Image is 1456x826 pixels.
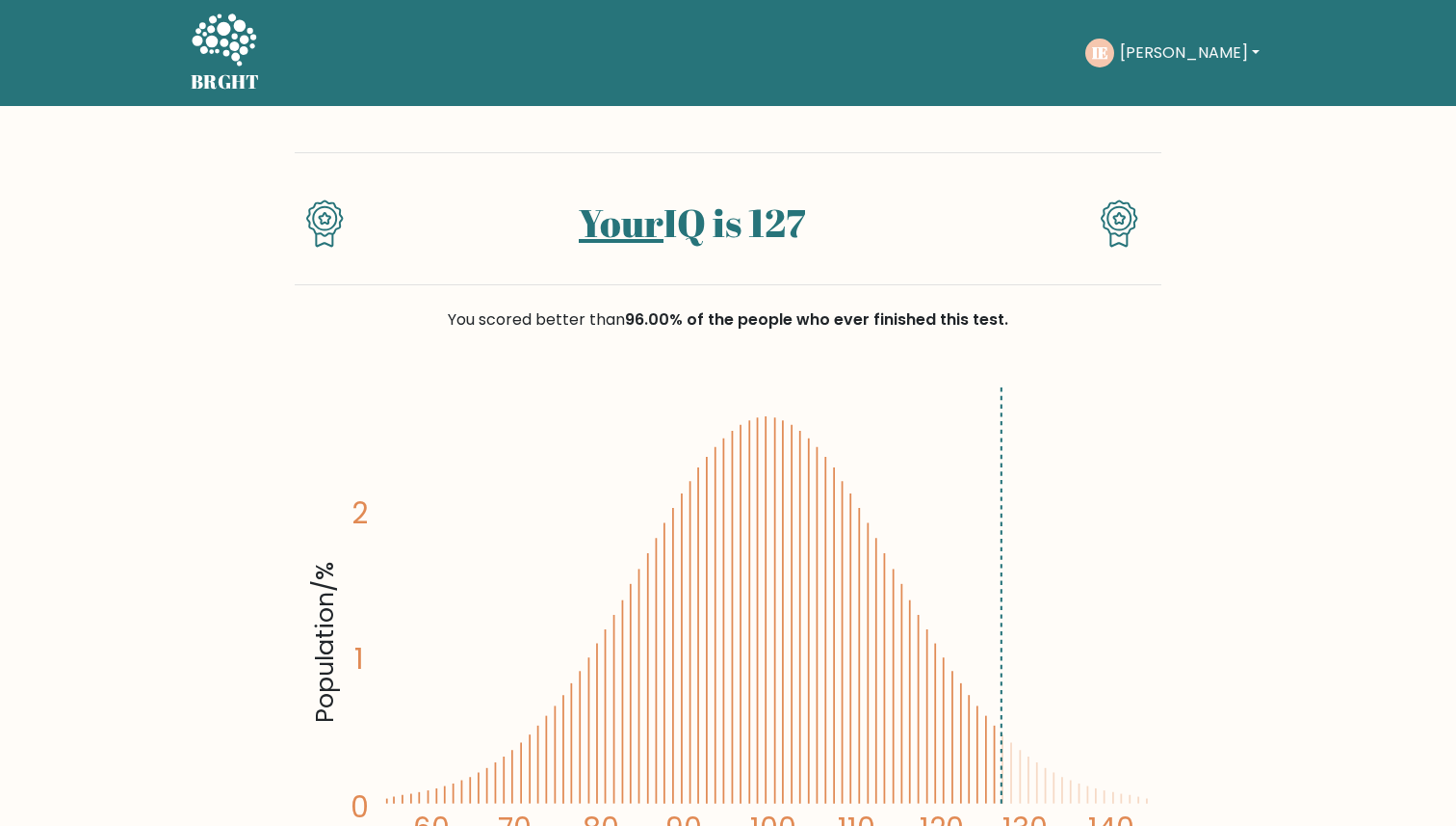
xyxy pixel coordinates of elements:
[295,308,1161,332] div: You scored better than
[579,197,663,249] a: Your
[307,563,342,724] tspan: Population/%
[625,308,1008,331] span: 96.00% of the people who ever finished this test.
[378,200,1005,246] h1: IQ is 127
[191,8,260,98] a: BRGHT
[1114,40,1265,66] button: [PERSON_NAME]
[191,70,260,93] h5: BRGHT
[354,640,364,679] tspan: 1
[1091,41,1107,64] text: IE
[351,493,368,533] tspan: 2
